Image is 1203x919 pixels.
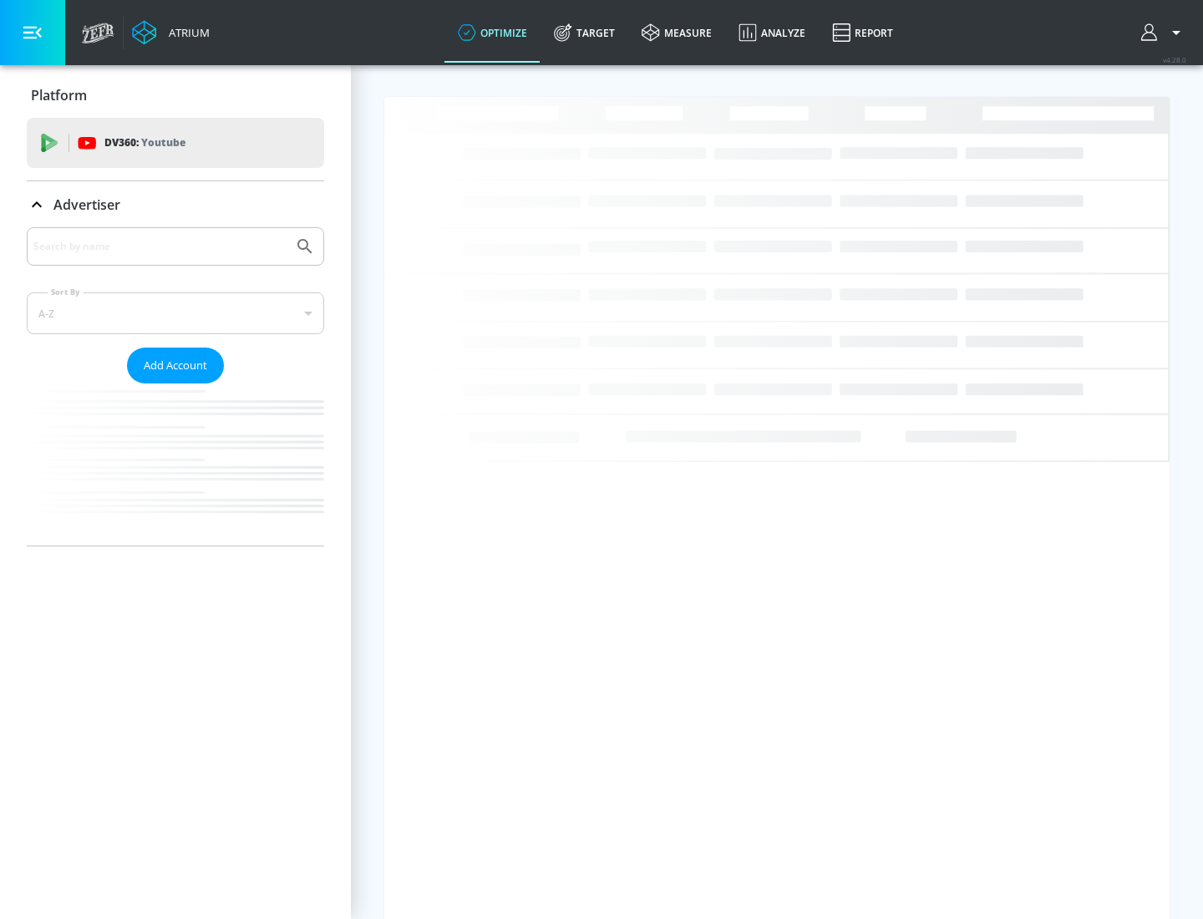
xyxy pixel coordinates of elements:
a: optimize [444,3,541,63]
span: v 4.28.0 [1163,55,1186,64]
div: Atrium [162,25,210,40]
div: DV360: Youtube [27,118,324,168]
div: A-Z [27,292,324,334]
div: Advertiser [27,227,324,546]
a: Report [819,3,906,63]
p: Youtube [141,134,185,151]
label: Sort By [48,287,84,297]
input: Search by name [33,236,287,257]
span: Add Account [144,356,207,375]
p: Advertiser [53,195,120,214]
a: Atrium [132,20,210,45]
a: measure [628,3,725,63]
div: Platform [27,72,324,119]
button: Add Account [127,348,224,383]
p: DV360: [104,134,185,152]
nav: list of Advertiser [27,383,324,546]
p: Platform [31,86,87,104]
a: Target [541,3,628,63]
a: Analyze [725,3,819,63]
div: Advertiser [27,181,324,228]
